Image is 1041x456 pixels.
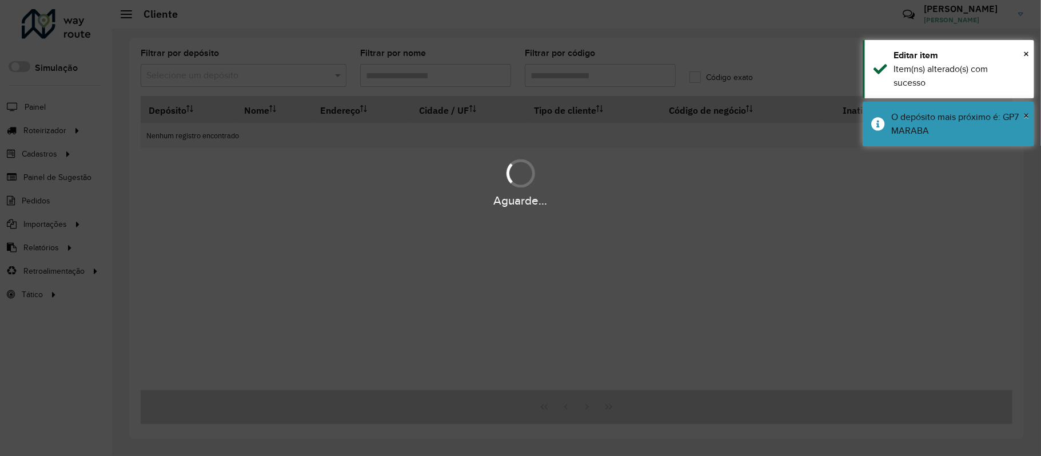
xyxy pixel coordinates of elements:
[1023,45,1029,62] button: Fechar
[1023,107,1029,124] button: Fechar
[1023,109,1029,122] font: ×
[494,194,548,207] font: Aguarde...
[891,112,1019,135] font: O depósito mais próximo é: GP7 MARABA
[894,50,938,60] font: Editar item
[1023,47,1029,60] font: ×
[894,64,988,87] font: Item(ns) alterado(s) com sucesso
[894,49,1026,62] div: Editar item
